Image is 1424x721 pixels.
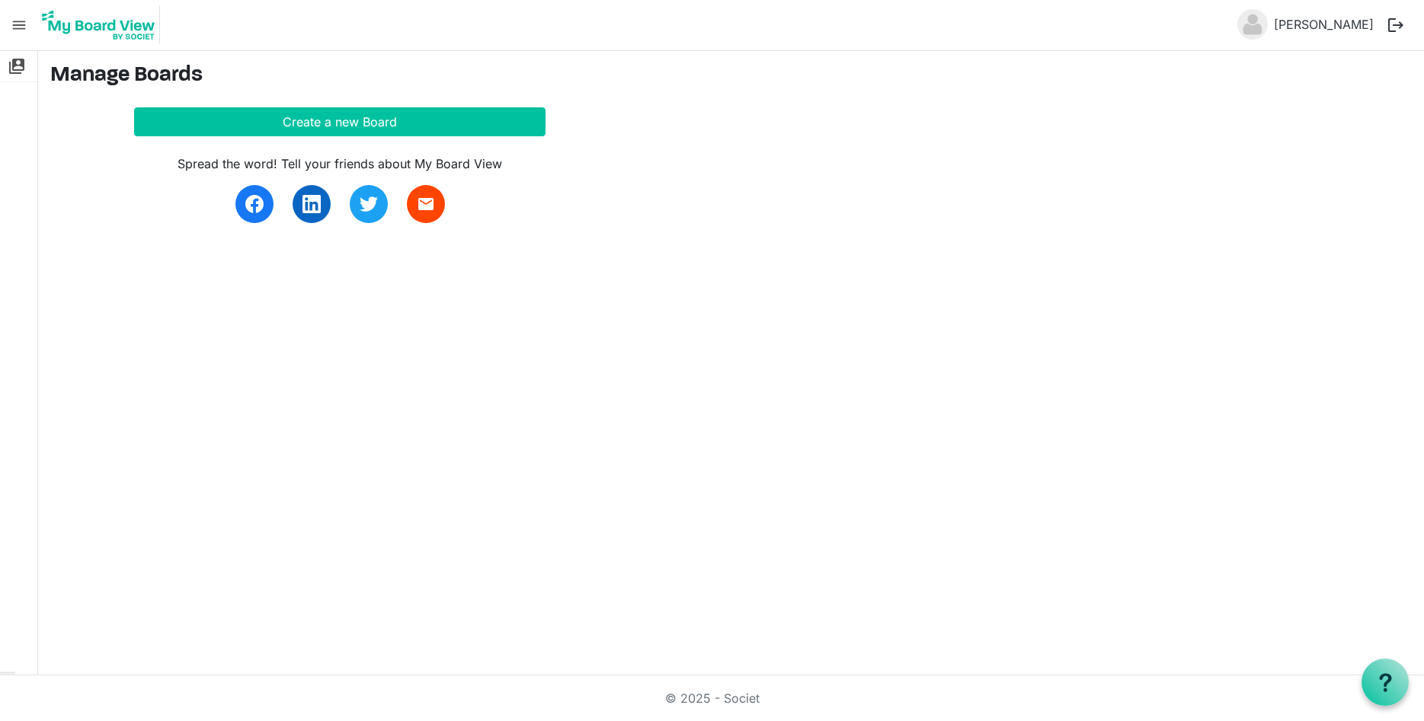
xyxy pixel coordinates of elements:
button: logout [1380,9,1412,41]
a: email [407,185,445,223]
img: facebook.svg [245,195,264,213]
h3: Manage Boards [50,63,1412,89]
button: Create a new Board [134,107,546,136]
span: email [417,195,435,213]
div: Spread the word! Tell your friends about My Board View [134,155,546,173]
span: menu [5,11,34,40]
img: no-profile-picture.svg [1237,9,1268,40]
a: My Board View Logo [37,6,166,44]
img: My Board View Logo [37,6,160,44]
img: twitter.svg [360,195,378,213]
span: switch_account [8,51,26,81]
a: © 2025 - Societ [665,691,760,706]
img: linkedin.svg [302,195,321,213]
a: [PERSON_NAME] [1268,9,1380,40]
